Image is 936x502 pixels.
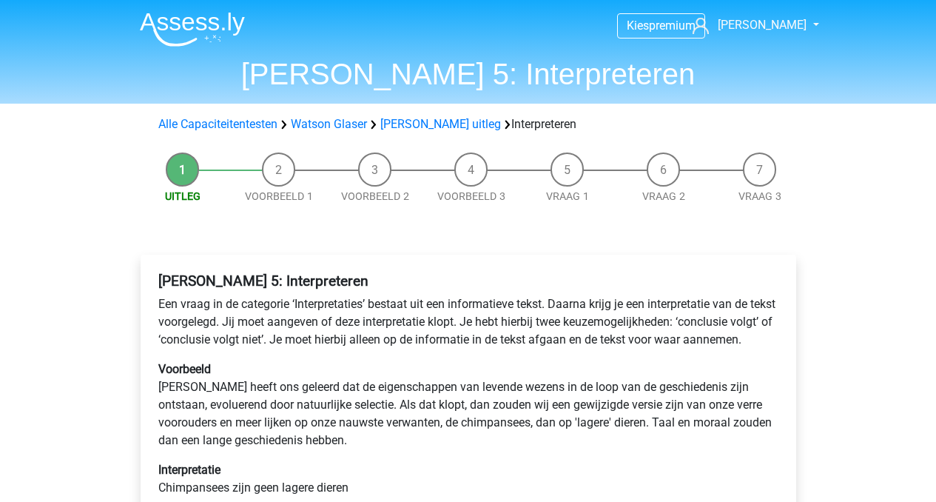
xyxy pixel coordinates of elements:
[627,19,649,33] span: Kies
[718,18,807,32] span: [PERSON_NAME]
[140,12,245,47] img: Assessly
[546,190,589,202] a: Vraag 1
[158,272,368,290] b: [PERSON_NAME] 5: Interpreteren
[128,56,809,92] h1: [PERSON_NAME] 5: Interpreteren
[158,362,211,376] b: Voorbeeld
[738,190,781,202] a: Vraag 3
[152,116,784,133] div: Interpreteren
[291,117,367,131] a: Watson Glaser
[245,190,313,202] a: Voorbeeld 1
[341,190,409,202] a: Voorbeeld 2
[649,19,696,33] span: premium
[158,117,277,131] a: Alle Capaciteitentesten
[158,295,778,349] p: Een vraag in de categorie ‘Interpretaties’ bestaat uit een informatieve tekst. Daarna krijg je ee...
[158,361,778,449] p: [PERSON_NAME] heeft ons geleerd dat de eigenschappen van levende wezens in de loop van de geschie...
[158,461,778,497] p: Chimpansees zijn geen lagere dieren
[618,16,704,36] a: Kiespremium
[437,190,505,202] a: Voorbeeld 3
[642,190,685,202] a: Vraag 2
[380,117,501,131] a: [PERSON_NAME] uitleg
[687,16,808,34] a: [PERSON_NAME]
[158,463,220,477] b: Interpretatie
[165,190,201,202] a: Uitleg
